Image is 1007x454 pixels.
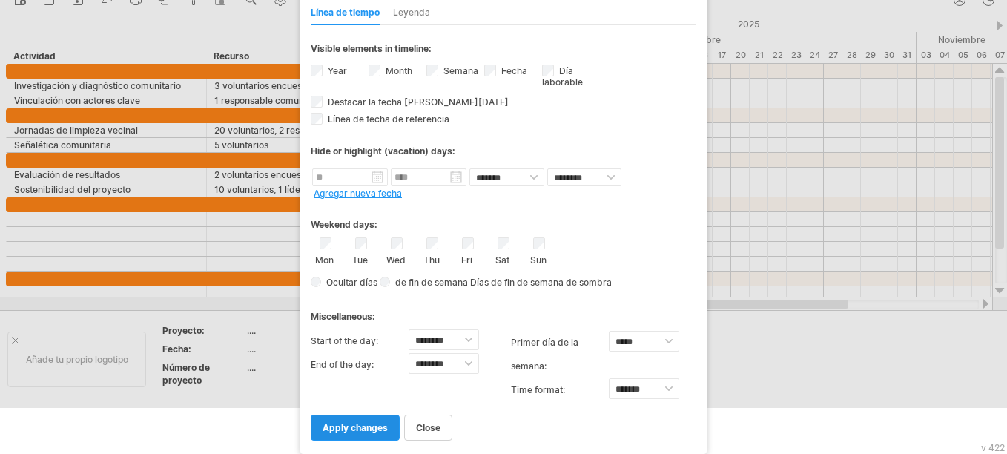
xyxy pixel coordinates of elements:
label: Time format: [511,378,609,402]
font: Fecha [501,65,527,76]
span: Destacar la fecha [PERSON_NAME][DATE] [325,96,509,108]
label: Tue [351,251,369,266]
div: v 422 [981,442,1005,453]
span: close [416,422,440,433]
a: apply changes [311,415,400,441]
font: Semana [443,65,478,76]
label: Sat [493,251,512,266]
div: Miscellaneous: [311,297,696,326]
a: close [404,415,452,441]
span: de fin de semana Días de fin de semana de sombra [390,277,612,288]
div: Línea de tiempo [311,1,380,25]
label: Fri [458,251,476,266]
div: Visible elements in timeline: [311,43,696,59]
label: Month [383,65,412,76]
label: Wed [386,251,405,266]
label: Mon [315,251,334,266]
span: Ocultar días [321,277,377,288]
label: End of the day: [311,353,409,377]
div: Weekend days: [311,205,696,234]
label: Start of the day: [311,329,409,353]
label: Year [325,65,347,76]
font: Día laborable [542,65,583,88]
span: Línea de fecha de referencia [325,113,449,125]
span: apply changes [323,422,388,433]
label: Sun [529,251,547,266]
div: Leyenda [393,1,430,25]
a: Agregar nueva fecha [314,188,402,199]
label: Primer día de la semana: [511,331,609,378]
div: Hide or highlight (vacation) days: [311,145,696,157]
label: Thu [422,251,440,266]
